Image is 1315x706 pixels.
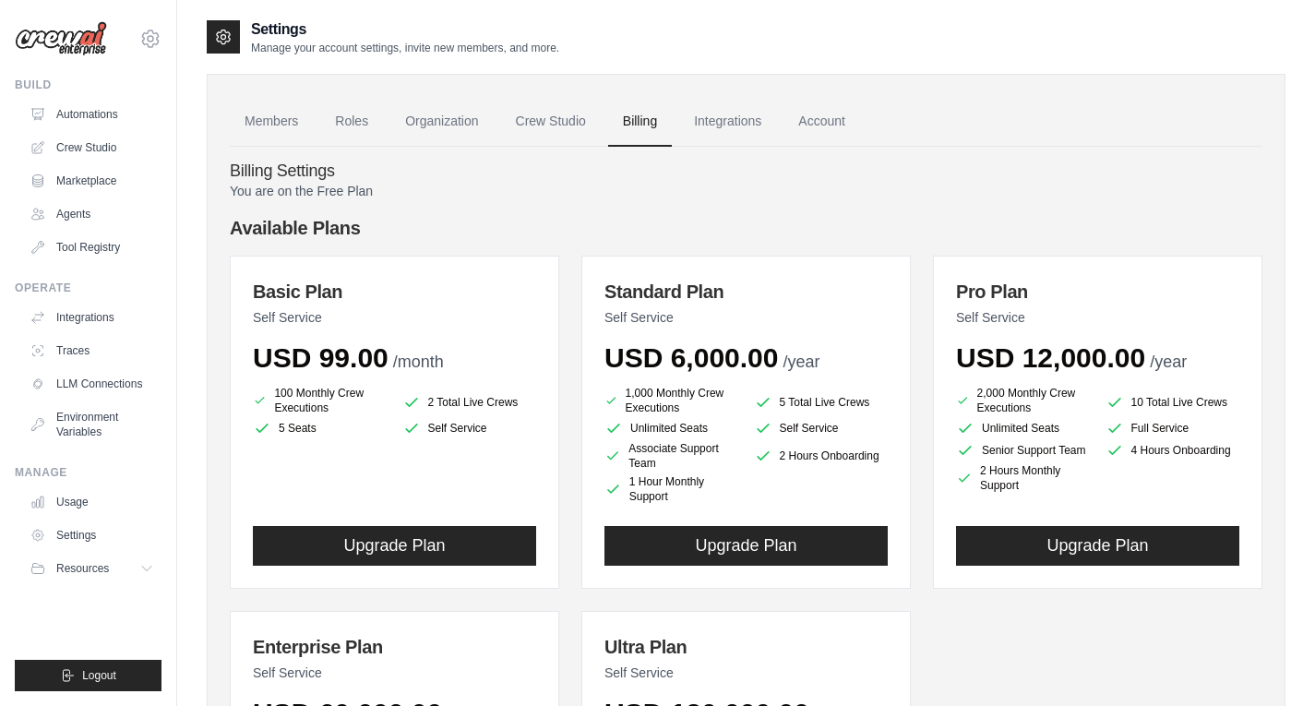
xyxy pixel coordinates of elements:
a: Integrations [22,303,161,332]
a: Agents [22,199,161,229]
button: Upgrade Plan [956,526,1239,566]
a: Crew Studio [22,133,161,162]
li: 2,000 Monthly Crew Executions [956,386,1091,415]
a: Billing [608,97,672,147]
li: 5 Total Live Crews [754,389,889,415]
a: Marketplace [22,166,161,196]
h3: Pro Plan [956,279,1239,305]
a: Roles [320,97,383,147]
h3: Ultra Plan [604,634,888,660]
span: Resources [56,561,109,576]
a: Traces [22,336,161,365]
a: Environment Variables [22,402,161,447]
h3: Basic Plan [253,279,536,305]
div: Manage [15,465,161,480]
li: 2 Hours Onboarding [754,441,889,471]
div: Operate [15,281,161,295]
a: Settings [22,521,161,550]
p: Self Service [604,308,888,327]
a: Tool Registry [22,233,161,262]
li: Associate Support Team [604,441,739,471]
li: 10 Total Live Crews [1106,389,1240,415]
li: Unlimited Seats [956,419,1091,437]
h2: Settings [251,18,559,41]
a: Organization [390,97,493,147]
button: Upgrade Plan [253,526,536,566]
span: USD 6,000.00 [604,342,778,373]
li: 100 Monthly Crew Executions [253,386,388,415]
a: Automations [22,100,161,129]
li: 5 Seats [253,419,388,437]
div: Build [15,78,161,92]
p: Manage your account settings, invite new members, and more. [251,41,559,55]
img: Logo [15,21,107,56]
a: LLM Connections [22,369,161,399]
h4: Available Plans [230,215,1262,241]
li: 2 Total Live Crews [402,389,537,415]
h3: Standard Plan [604,279,888,305]
button: Upgrade Plan [604,526,888,566]
span: USD 12,000.00 [956,342,1145,373]
h4: Billing Settings [230,162,1262,182]
button: Resources [22,554,161,583]
a: Crew Studio [501,97,601,147]
span: /year [1150,353,1187,371]
a: Members [230,97,313,147]
li: Self Service [754,419,889,437]
h3: Enterprise Plan [253,634,536,660]
span: /year [783,353,819,371]
li: 2 Hours Monthly Support [956,463,1091,493]
span: USD 99.00 [253,342,389,373]
p: Self Service [253,664,536,682]
span: Logout [82,668,116,683]
li: Self Service [402,419,537,437]
li: Senior Support Team [956,441,1091,460]
span: /month [393,353,444,371]
a: Account [783,97,860,147]
a: Usage [22,487,161,517]
li: Unlimited Seats [604,419,739,437]
li: 1,000 Monthly Crew Executions [604,386,739,415]
p: Self Service [253,308,536,327]
li: 4 Hours Onboarding [1106,441,1240,460]
a: Integrations [679,97,776,147]
button: Logout [15,660,161,691]
li: 1 Hour Monthly Support [604,474,739,504]
p: Self Service [956,308,1239,327]
p: You are on the Free Plan [230,182,1262,200]
p: Self Service [604,664,888,682]
li: Full Service [1106,419,1240,437]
